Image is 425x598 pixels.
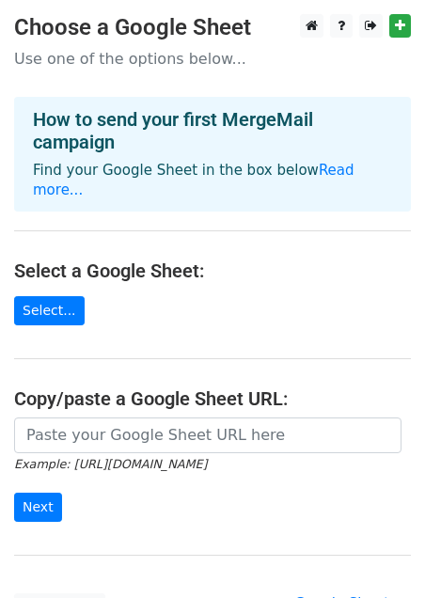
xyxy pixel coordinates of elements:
[14,387,411,410] h4: Copy/paste a Google Sheet URL:
[14,296,85,325] a: Select...
[33,162,354,198] a: Read more...
[14,457,207,471] small: Example: [URL][DOMAIN_NAME]
[14,493,62,522] input: Next
[14,260,411,282] h4: Select a Google Sheet:
[14,14,411,41] h3: Choose a Google Sheet
[33,161,392,200] p: Find your Google Sheet in the box below
[14,49,411,69] p: Use one of the options below...
[33,108,392,153] h4: How to send your first MergeMail campaign
[14,417,401,453] input: Paste your Google Sheet URL here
